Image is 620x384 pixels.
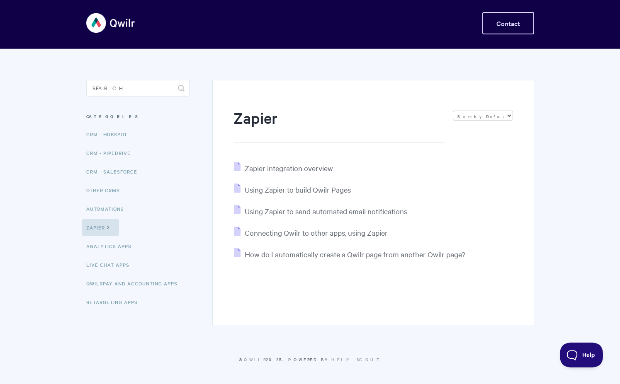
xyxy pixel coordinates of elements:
[86,238,138,254] a: Analytics Apps
[82,219,119,236] a: Zapier
[482,12,534,34] a: Contact
[245,228,388,237] span: Connecting Qwilr to other apps, using Zapier
[453,111,513,121] select: Page reloads on selection
[86,356,534,363] p: © 2025.
[244,356,266,362] a: Qwilr
[86,109,190,124] h3: Categories
[234,249,465,259] a: How do I automatically create a Qwilr page from another Qwilr page?
[288,356,382,362] span: Powered by
[234,228,388,237] a: Connecting Qwilr to other apps, using Zapier
[234,163,333,173] a: Zapier integration overview
[86,145,137,161] a: CRM - Pipedrive
[86,126,134,142] a: CRM - HubSpot
[245,163,333,173] span: Zapier integration overview
[233,107,444,143] h1: Zapier
[245,206,407,216] span: Using Zapier to send automated email notifications
[86,200,130,217] a: Automations
[234,206,407,216] a: Using Zapier to send automated email notifications
[245,185,351,194] span: Using Zapier to build Qwilr Pages
[245,249,465,259] span: How do I automatically create a Qwilr page from another Qwilr page?
[560,343,603,367] iframe: Toggle Customer Support
[86,163,143,180] a: CRM - Salesforce
[86,294,144,310] a: Retargeting Apps
[331,356,382,362] a: Help Scout
[86,256,136,273] a: Live Chat Apps
[86,7,136,39] img: Qwilr Help Center
[86,80,190,97] input: Search
[86,275,184,292] a: QwilrPay and Accounting Apps
[234,185,351,194] a: Using Zapier to build Qwilr Pages
[86,182,126,198] a: Other CRMs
